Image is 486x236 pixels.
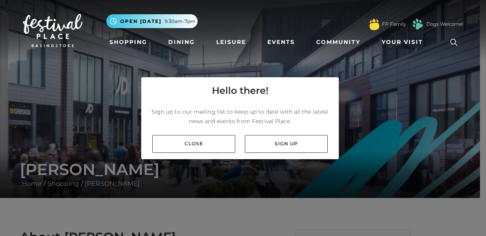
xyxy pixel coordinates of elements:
a: Leisure [213,35,249,49]
img: Festival Place Logo [23,14,83,47]
a: Shopping [106,35,150,49]
span: Your Visit [382,38,423,46]
a: FP Family [382,21,406,28]
a: Sign up [245,135,328,153]
a: Dining [165,35,198,49]
a: Events [264,35,298,49]
span: 9.30am-7pm [165,18,196,25]
button: Open [DATE] 9.30am-7pm [106,14,198,28]
a: Dogs Welcome! [426,21,463,28]
a: Close [152,135,235,153]
span: Open [DATE] [120,18,161,25]
h4: Hello there! [212,84,269,98]
p: Sign up to our mailing list to keep up to date with all the latest news and events from Festival ... [148,107,332,126]
a: Community [313,35,363,49]
a: Your Visit [378,35,430,49]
